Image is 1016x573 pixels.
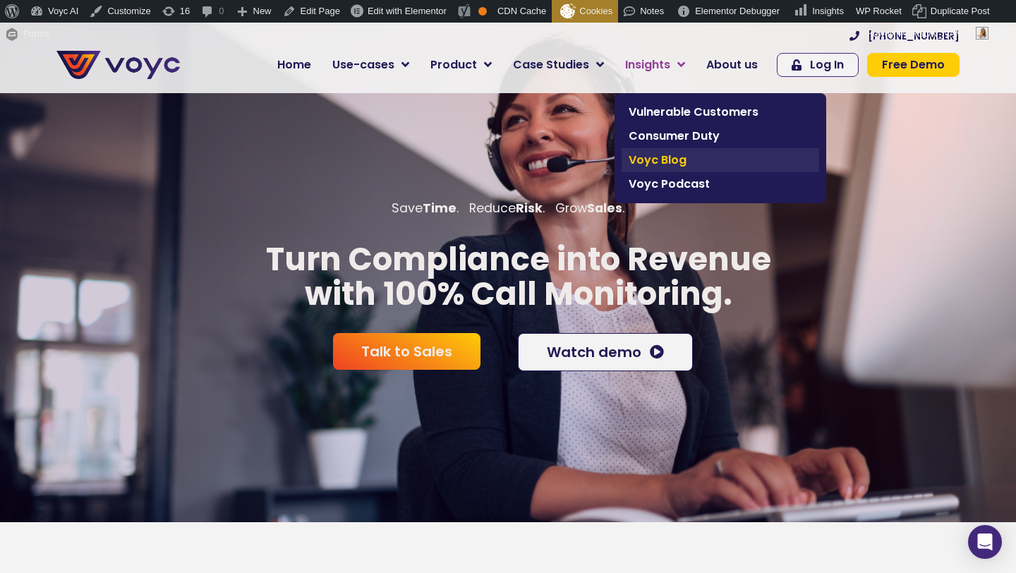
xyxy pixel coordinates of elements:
span: Voyc Podcast [629,176,812,193]
span: Forms [23,23,49,45]
span: [PERSON_NAME] [896,28,972,39]
span: Watch demo [547,345,641,359]
a: Log In [777,53,859,77]
a: Product [420,51,502,79]
a: [PHONE_NUMBER] [849,31,960,41]
span: Product [430,56,477,73]
a: Voyc Blog [622,148,819,172]
span: Case Studies [513,56,589,73]
a: Use-cases [322,51,420,79]
a: About us [696,51,768,79]
a: Watch demo [518,333,693,371]
span: Consumer Duty [629,128,812,145]
a: Insights [615,51,696,79]
a: Case Studies [502,51,615,79]
span: Use-cases [332,56,394,73]
a: Talk to Sales [333,333,480,370]
a: Consumer Duty [622,124,819,148]
a: Home [267,51,322,79]
a: Vulnerable Customers [622,100,819,124]
span: Insights [812,6,844,16]
span: Vulnerable Customers [629,104,812,121]
span: Talk to Sales [361,344,452,358]
b: Sales [587,200,622,217]
span: Insights [625,56,670,73]
a: Voyc Podcast [622,172,819,196]
b: Risk [516,200,543,217]
div: OK [478,7,487,16]
div: Open Intercom Messenger [968,525,1002,559]
span: About us [706,56,758,73]
b: Time [423,200,456,217]
a: Howdy, [861,23,994,45]
span: Voyc Blog [629,152,812,169]
a: Free Demo [867,53,960,77]
span: Free Demo [882,59,945,71]
span: Log In [810,59,844,71]
span: Home [277,56,311,73]
span: Edit with Elementor [368,6,447,16]
img: voyc-full-logo [56,51,180,79]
